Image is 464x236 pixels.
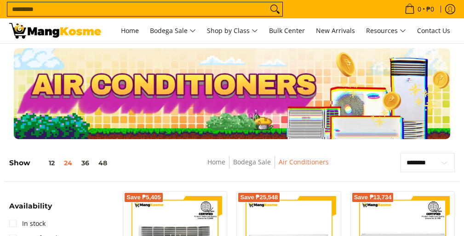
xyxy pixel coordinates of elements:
[425,6,435,12] span: ₱0
[202,18,263,43] a: Shop by Class
[116,18,143,43] a: Home
[207,25,258,37] span: Shop by Class
[416,6,423,12] span: 0
[279,157,329,166] a: Air Conditioners
[9,158,112,167] h5: Show
[121,26,139,35] span: Home
[240,195,278,200] span: Save ₱25,548
[59,159,77,167] button: 24
[361,18,411,43] a: Resources
[311,18,360,43] a: New Arrivals
[402,4,437,14] span: •
[264,18,309,43] a: Bulk Center
[9,216,46,231] a: In stock
[268,2,282,16] button: Search
[163,157,373,177] nav: Breadcrumbs
[207,157,225,166] a: Home
[77,159,94,167] button: 36
[316,26,355,35] span: New Arrivals
[417,26,450,35] span: Contact Us
[412,18,455,43] a: Contact Us
[110,18,455,43] nav: Main Menu
[9,202,52,210] span: Availability
[9,202,52,217] summary: Open
[233,157,271,166] a: Bodega Sale
[366,25,406,37] span: Resources
[126,195,161,200] span: Save ₱5,405
[145,18,200,43] a: Bodega Sale
[354,195,392,200] span: Save ₱13,734
[30,159,59,167] button: 12
[150,25,196,37] span: Bodega Sale
[9,23,101,39] img: Bodega Sale Aircon l Mang Kosme: Home Appliances Warehouse Sale
[94,159,112,167] button: 48
[269,26,305,35] span: Bulk Center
